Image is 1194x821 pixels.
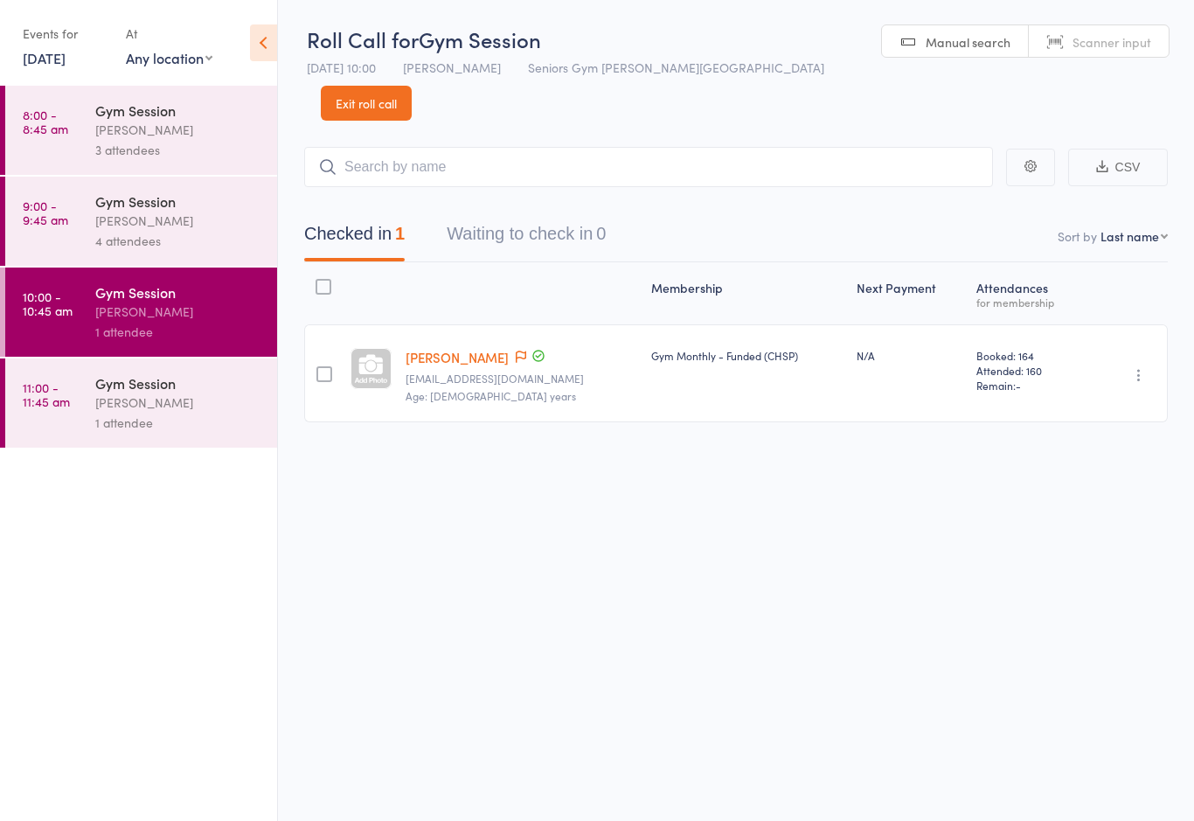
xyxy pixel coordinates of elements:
span: - [1016,378,1021,393]
div: Next Payment [850,270,969,317]
div: Events for [23,19,108,48]
div: Gym Session [95,101,262,120]
input: Search by name [304,147,993,187]
div: 1 attendee [95,322,262,342]
div: [PERSON_NAME] [95,211,262,231]
div: 1 [395,224,405,243]
button: CSV [1068,149,1168,186]
div: 3 attendees [95,140,262,160]
label: Sort by [1058,227,1097,245]
span: Manual search [926,33,1010,51]
a: [DATE] [23,48,66,67]
span: Scanner input [1073,33,1151,51]
time: 9:00 - 9:45 am [23,198,68,226]
div: Gym Session [95,373,262,393]
div: Gym Session [95,191,262,211]
div: [PERSON_NAME] [95,302,262,322]
span: Gym Session [419,24,541,53]
div: [PERSON_NAME] [95,120,262,140]
a: 11:00 -11:45 amGym Session[PERSON_NAME]1 attendee [5,358,277,448]
span: [DATE] 10:00 [307,59,376,76]
time: 11:00 - 11:45 am [23,380,70,408]
div: Membership [644,270,850,317]
button: Waiting to check in0 [447,215,606,261]
span: Seniors Gym [PERSON_NAME][GEOGRAPHIC_DATA] [528,59,824,76]
div: Atten­dances [969,270,1086,317]
button: Checked in1 [304,215,405,261]
a: 9:00 -9:45 amGym Session[PERSON_NAME]4 attendees [5,177,277,266]
div: N/A [857,348,962,363]
div: Gym Session [95,282,262,302]
div: Any location [126,48,212,67]
div: [PERSON_NAME] [95,393,262,413]
div: Last name [1100,227,1159,245]
span: Remain: [976,378,1079,393]
span: Attended: 160 [976,363,1079,378]
div: 4 attendees [95,231,262,251]
div: 1 attendee [95,413,262,433]
div: Gym Monthly - Funded (CHSP) [651,348,843,363]
time: 10:00 - 10:45 am [23,289,73,317]
span: [PERSON_NAME] [403,59,501,76]
div: for membership [976,296,1079,308]
small: sunrama@yahoo.com [406,372,637,385]
span: Age: [DEMOGRAPHIC_DATA] years [406,388,576,403]
a: Exit roll call [321,86,412,121]
span: Booked: 164 [976,348,1079,363]
a: [PERSON_NAME] [406,348,509,366]
span: Roll Call for [307,24,419,53]
div: 0 [596,224,606,243]
a: 8:00 -8:45 amGym Session[PERSON_NAME]3 attendees [5,86,277,175]
a: 10:00 -10:45 amGym Session[PERSON_NAME]1 attendee [5,268,277,357]
time: 8:00 - 8:45 am [23,108,68,136]
div: At [126,19,212,48]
